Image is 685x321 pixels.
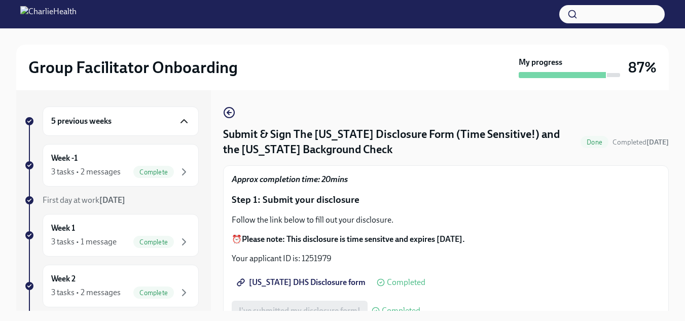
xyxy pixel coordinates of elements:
span: First day at work [43,195,125,205]
span: Complete [133,238,174,246]
strong: Please note: This disclosure is time sensitve and expires [DATE]. [242,234,465,244]
a: [US_STATE] DHS Disclosure form [232,272,373,293]
a: Week -13 tasks • 2 messagesComplete [24,144,199,187]
h3: 87% [628,58,657,77]
h6: Week 2 [51,273,76,284]
span: Completed [382,307,420,315]
p: ⏰ [232,234,660,245]
span: September 22nd, 2025 14:07 [612,137,669,147]
h6: Week -1 [51,153,78,164]
strong: [DATE] [646,138,669,147]
p: Step 1: Submit your disclosure [232,193,660,206]
h6: 5 previous weeks [51,116,112,127]
h4: Submit & Sign The [US_STATE] Disclosure Form (Time Sensitive!) and the [US_STATE] Background Check [223,127,576,157]
span: Complete [133,168,174,176]
span: [US_STATE] DHS Disclosure form [239,277,366,288]
p: Follow the link below to fill out your disclosure. [232,215,660,226]
div: 3 tasks • 2 messages [51,166,121,177]
strong: My progress [519,57,562,68]
img: CharlieHealth [20,6,77,22]
h2: Group Facilitator Onboarding [28,57,238,78]
a: Week 13 tasks • 1 messageComplete [24,214,199,257]
h6: Week 1 [51,223,75,234]
p: Your applicant ID is: 1251979 [232,253,660,264]
strong: Approx completion time: 20mins [232,174,348,184]
a: First day at work[DATE] [24,195,199,206]
strong: [DATE] [99,195,125,205]
span: Done [581,138,608,146]
span: Completed [612,138,669,147]
div: 3 tasks • 1 message [51,236,117,247]
span: Complete [133,289,174,297]
div: 3 tasks • 2 messages [51,287,121,298]
div: 5 previous weeks [43,106,199,136]
span: Completed [387,278,425,287]
a: Week 23 tasks • 2 messagesComplete [24,265,199,307]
